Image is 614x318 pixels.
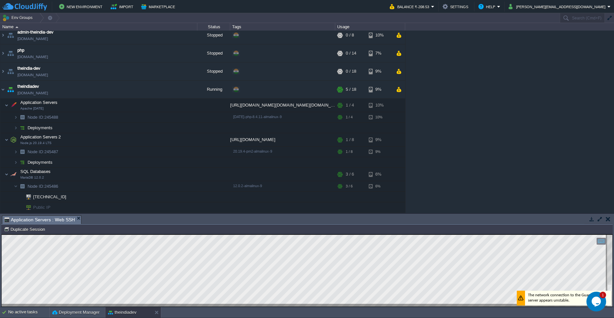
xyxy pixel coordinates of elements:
[28,115,44,120] span: Node ID:
[197,81,230,98] div: Running
[6,44,15,62] img: AMDAwAAAACH5BAEAAAAALAAAAAABAAEAAAICRAEAOw==
[230,99,335,112] div: [URL][DOMAIN_NAME][DOMAIN_NAME][DOMAIN_NAME]
[20,134,62,140] span: Application Servers 2
[20,169,52,174] span: SQL Databases
[111,3,135,11] button: Import
[59,3,104,11] button: New Environment
[9,168,18,181] img: AMDAwAAAACH5BAEAAAAALAAAAAABAAEAAAICRAEAOw==
[17,47,24,54] a: php
[2,3,47,11] img: CloudJiffy
[369,168,390,181] div: 6%
[18,157,27,167] img: AMDAwAAAACH5BAEAAAAALAAAAAABAAEAAAICRAEAOw==
[28,184,44,189] span: Node ID:
[5,99,9,112] img: AMDAwAAAACH5BAEAAAAALAAAAAABAAEAAAICRAEAOw==
[0,81,6,98] img: AMDAwAAAACH5BAEAAAAALAAAAAABAAEAAAICRAEAOw==
[6,62,15,80] img: AMDAwAAAACH5BAEAAAAALAAAAAABAAEAAAICRAEAOw==
[0,62,6,80] img: AMDAwAAAACH5BAEAAAAALAAAAAABAAEAAAICRAEAOw==
[5,168,9,181] img: AMDAwAAAACH5BAEAAAAALAAAAAABAAEAAAICRAEAOw==
[141,3,177,11] button: Marketplace
[369,112,390,122] div: 10%
[27,159,54,165] a: Deployments
[14,112,18,122] img: AMDAwAAAACH5BAEAAAAALAAAAAABAAEAAAICRAEAOw==
[17,65,40,72] a: theindia-dev
[22,202,31,212] img: AMDAwAAAACH5BAEAAAAALAAAAAABAAEAAAICRAEAOw==
[346,44,356,62] div: 0 / 14
[27,114,59,120] a: Node ID:245488
[9,99,18,112] img: AMDAwAAAACH5BAEAAAAALAAAAAABAAEAAAICRAEAOw==
[515,56,610,71] div: The network connection to the Guacamole server appears unstable.
[20,135,62,139] a: Application Servers 2Node.js 20.19.4 LTS
[14,181,18,191] img: AMDAwAAAACH5BAEAAAAALAAAAAABAAEAAAICRAEAOw==
[15,26,18,28] img: AMDAwAAAACH5BAEAAAAALAAAAAABAAEAAAICRAEAOw==
[20,107,44,110] span: Apache [DATE]
[17,36,48,42] a: [DOMAIN_NAME]
[233,184,262,188] span: 12.0.2-almalinux-9
[0,26,6,44] img: AMDAwAAAACH5BAEAAAAALAAAAAABAAEAAAICRAEAOw==
[369,133,390,146] div: 9%
[14,147,18,157] img: AMDAwAAAACH5BAEAAAAALAAAAAABAAEAAAICRAEAOw==
[27,149,59,155] span: 245487
[586,292,607,311] iframe: chat widget
[2,13,35,22] button: Env Groups
[369,99,390,112] div: 10%
[346,81,356,98] div: 5 / 18
[52,309,99,316] button: Deployment Manager
[197,26,230,44] div: Stopped
[20,176,44,180] span: MariaDB 12.0.2
[390,3,431,11] button: Balance ₹-208.53
[4,226,47,232] button: Duplicate Session
[6,81,15,98] img: AMDAwAAAACH5BAEAAAAALAAAAAABAAEAAAICRAEAOw==
[17,72,48,78] a: [DOMAIN_NAME]
[369,81,390,98] div: 9%
[27,183,59,189] span: 245486
[346,168,354,181] div: 3 / 6
[18,112,27,122] img: AMDAwAAAACH5BAEAAAAALAAAAAABAAEAAAICRAEAOw==
[478,3,497,11] button: Help
[346,147,353,157] div: 1 / 8
[28,149,44,154] span: Node ID:
[18,192,22,202] img: AMDAwAAAACH5BAEAAAAALAAAAAABAAEAAAICRAEAOw==
[17,83,39,90] a: theindiadev
[33,194,67,199] a: [TECHNICAL_ID]
[9,133,18,146] img: AMDAwAAAACH5BAEAAAAALAAAAAABAAEAAAICRAEAOw==
[509,3,607,11] button: [PERSON_NAME][EMAIL_ADDRESS][DOMAIN_NAME]
[346,99,354,112] div: 1 / 4
[27,183,59,189] a: Node ID:245486
[233,115,282,119] span: [DATE]-php-8.4.11-almalinux-9
[33,192,67,202] span: [TECHNICAL_ID]
[17,29,54,36] a: admin-theindia-dev
[346,133,354,146] div: 1 / 8
[17,90,48,96] a: [DOMAIN_NAME]
[33,205,52,210] a: Public IP
[18,181,27,191] img: AMDAwAAAACH5BAEAAAAALAAAAAABAAEAAAICRAEAOw==
[197,62,230,80] div: Stopped
[20,169,52,174] a: SQL DatabasesMariaDB 12.0.2
[27,125,54,131] span: Deployments
[346,112,353,122] div: 1 / 4
[108,309,137,316] button: theindiadev
[6,26,15,44] img: AMDAwAAAACH5BAEAAAAALAAAAAABAAEAAAICRAEAOw==
[346,181,353,191] div: 3 / 6
[27,149,59,155] a: Node ID:245487
[18,123,27,133] img: AMDAwAAAACH5BAEAAAAALAAAAAABAAEAAAICRAEAOw==
[20,100,58,105] a: Application ServersApache [DATE]
[22,192,31,202] img: AMDAwAAAACH5BAEAAAAALAAAAAABAAEAAAICRAEAOw==
[346,62,356,80] div: 0 / 18
[18,202,22,212] img: AMDAwAAAACH5BAEAAAAALAAAAAABAAEAAAICRAEAOw==
[27,114,59,120] span: 245488
[336,23,405,31] div: Usage
[369,26,390,44] div: 10%
[230,23,335,31] div: Tags
[198,23,230,31] div: Status
[230,133,335,146] div: [URL][DOMAIN_NAME]
[233,149,272,153] span: 20.19.4-pm2-almalinux-9
[346,26,354,44] div: 0 / 8
[17,54,48,60] a: [DOMAIN_NAME]
[1,23,197,31] div: Name
[33,202,52,212] span: Public IP
[14,123,18,133] img: AMDAwAAAACH5BAEAAAAALAAAAAABAAEAAAICRAEAOw==
[369,147,390,157] div: 9%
